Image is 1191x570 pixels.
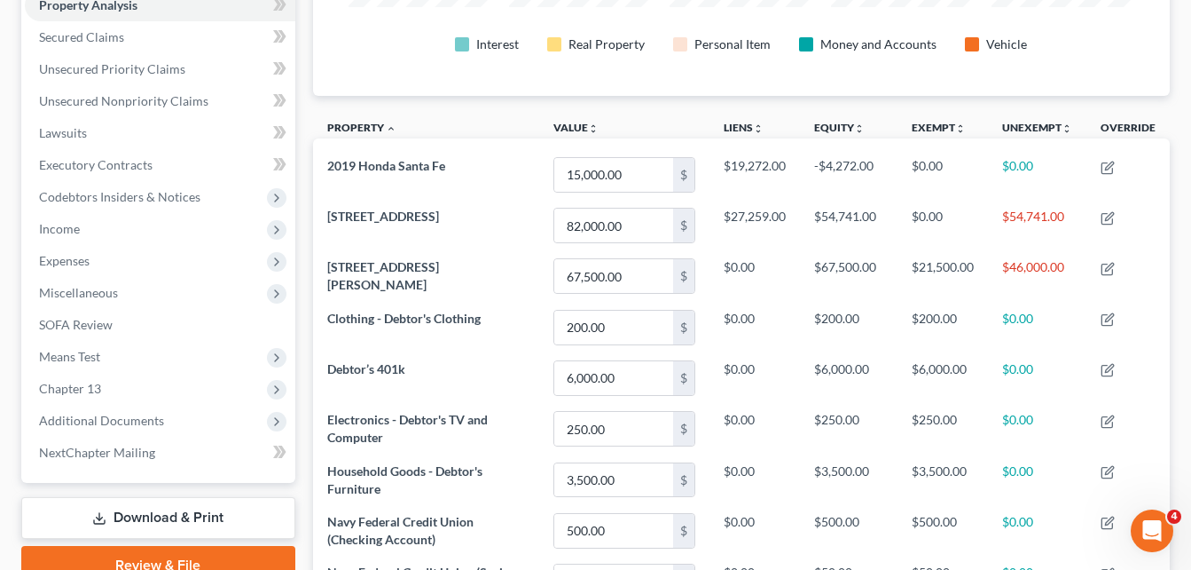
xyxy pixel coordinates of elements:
span: Unsecured Nonpriority Claims [39,93,208,108]
td: $0.00 [897,201,988,251]
td: $3,500.00 [800,455,897,505]
td: $0.00 [988,455,1086,505]
input: 0.00 [554,259,673,293]
a: NextChapter Mailing [25,437,295,469]
td: $0.00 [988,149,1086,200]
a: Lawsuits [25,117,295,149]
th: Override [1086,110,1170,150]
td: $46,000.00 [988,251,1086,302]
span: Secured Claims [39,29,124,44]
span: [STREET_ADDRESS][PERSON_NAME] [327,259,439,292]
td: $0.00 [709,352,800,403]
a: Liensunfold_more [724,121,764,134]
td: $54,741.00 [800,201,897,251]
a: Secured Claims [25,21,295,53]
div: Real Property [568,36,645,53]
div: $ [673,514,694,548]
td: $0.00 [709,455,800,505]
div: $ [673,463,694,497]
div: $ [673,311,694,344]
td: $0.00 [709,505,800,556]
a: Unsecured Priority Claims [25,53,295,85]
a: Property expand_less [327,121,396,134]
input: 0.00 [554,514,673,548]
span: Means Test [39,349,100,364]
td: $67,500.00 [800,251,897,302]
td: $0.00 [709,302,800,352]
a: Valueunfold_more [553,121,599,134]
span: NextChapter Mailing [39,445,155,460]
span: Additional Documents [39,413,164,428]
td: $250.00 [800,404,897,455]
td: $0.00 [988,302,1086,352]
td: $250.00 [897,404,988,455]
td: $500.00 [800,505,897,556]
span: Household Goods - Debtor's Furniture [327,463,482,496]
span: SOFA Review [39,317,113,332]
a: Download & Print [21,497,295,539]
div: $ [673,158,694,192]
span: Codebtors Insiders & Notices [39,189,200,204]
td: $27,259.00 [709,201,800,251]
span: Electronics - Debtor's TV and Computer [327,412,488,445]
td: $19,272.00 [709,149,800,200]
td: $200.00 [897,302,988,352]
div: $ [673,209,694,242]
td: $3,500.00 [897,455,988,505]
td: $200.00 [800,302,897,352]
i: unfold_more [955,123,966,134]
input: 0.00 [554,158,673,192]
td: $500.00 [897,505,988,556]
div: Personal Item [694,36,771,53]
td: $6,000.00 [800,352,897,403]
span: Lawsuits [39,125,87,140]
td: -$4,272.00 [800,149,897,200]
span: Chapter 13 [39,381,101,396]
span: 2019 Honda Santa Fe [327,158,445,173]
span: Clothing - Debtor's Clothing [327,311,481,326]
span: Income [39,221,80,236]
div: $ [673,361,694,395]
td: $0.00 [988,505,1086,556]
div: $ [673,259,694,293]
span: 4 [1167,510,1181,524]
span: Expenses [39,253,90,268]
div: Interest [476,36,519,53]
i: unfold_more [753,123,764,134]
div: Money and Accounts [820,36,936,53]
a: Equityunfold_more [814,121,865,134]
input: 0.00 [554,209,673,242]
a: Unsecured Nonpriority Claims [25,85,295,117]
a: Unexemptunfold_more [1002,121,1072,134]
td: $6,000.00 [897,352,988,403]
i: unfold_more [854,123,865,134]
td: $54,741.00 [988,201,1086,251]
i: expand_less [386,123,396,134]
span: Debtor’s 401k [327,361,405,376]
span: Miscellaneous [39,285,118,300]
td: $0.00 [988,352,1086,403]
iframe: Intercom live chat [1131,510,1173,552]
span: Navy Federal Credit Union (Checking Account) [327,514,474,547]
span: [STREET_ADDRESS] [327,209,439,224]
input: 0.00 [554,463,673,497]
input: 0.00 [554,361,673,395]
td: $0.00 [897,149,988,200]
td: $21,500.00 [897,251,988,302]
div: $ [673,412,694,446]
i: unfold_more [1062,123,1072,134]
a: Executory Contracts [25,149,295,181]
td: $0.00 [709,251,800,302]
td: $0.00 [709,404,800,455]
input: 0.00 [554,412,673,446]
div: Vehicle [986,36,1027,53]
i: unfold_more [588,123,599,134]
a: SOFA Review [25,309,295,341]
td: $0.00 [988,404,1086,455]
span: Unsecured Priority Claims [39,61,185,76]
a: Exemptunfold_more [912,121,966,134]
span: Executory Contracts [39,157,153,172]
input: 0.00 [554,311,673,344]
